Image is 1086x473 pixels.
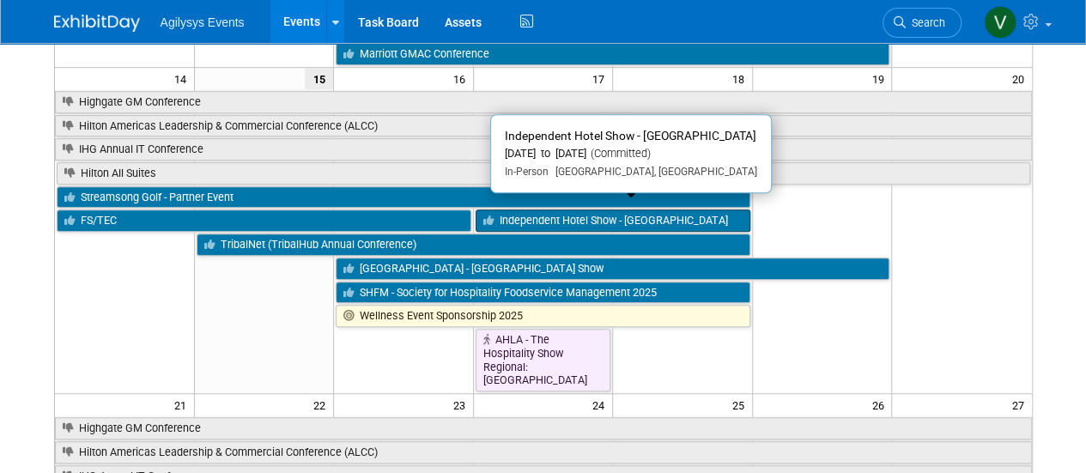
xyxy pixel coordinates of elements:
[476,209,750,232] a: Independent Hotel Show - [GEOGRAPHIC_DATA]
[870,68,891,89] span: 19
[336,43,889,65] a: Marriott GMAC Conference
[731,68,752,89] span: 18
[505,166,549,178] span: In-Person
[870,394,891,415] span: 26
[505,147,757,161] div: [DATE] to [DATE]
[906,16,945,29] span: Search
[505,129,756,143] span: Independent Hotel Show - [GEOGRAPHIC_DATA]
[305,68,333,89] span: 15
[984,6,1016,39] img: Vaitiare Munoz
[55,91,1032,113] a: Highgate GM Conference
[336,282,750,304] a: SHFM - Society for Hospitality Foodservice Management 2025
[452,394,473,415] span: 23
[57,186,750,209] a: Streamsong Golf - Partner Event
[883,8,962,38] a: Search
[591,68,612,89] span: 17
[55,138,1032,161] a: IHG Annual IT Conference
[312,394,333,415] span: 22
[731,394,752,415] span: 25
[55,417,1032,440] a: Highgate GM Conference
[591,394,612,415] span: 24
[55,115,1032,137] a: Hilton Americas Leadership & Commercial Conference (ALCC)
[586,147,651,160] span: (Committed)
[54,15,140,32] img: ExhibitDay
[452,68,473,89] span: 16
[161,15,245,29] span: Agilysys Events
[1010,68,1032,89] span: 20
[549,166,757,178] span: [GEOGRAPHIC_DATA], [GEOGRAPHIC_DATA]
[1010,394,1032,415] span: 27
[197,233,750,256] a: TribalNet (TribalHub Annual Conference)
[57,209,471,232] a: FS/TEC
[57,162,1030,185] a: Hilton All Suites
[173,394,194,415] span: 21
[173,68,194,89] span: 14
[336,305,750,327] a: Wellness Event Sponsorship 2025
[55,441,1032,464] a: Hilton Americas Leadership & Commercial Conference (ALCC)
[336,258,889,280] a: [GEOGRAPHIC_DATA] - [GEOGRAPHIC_DATA] Show
[476,329,611,391] a: AHLA - The Hospitality Show Regional: [GEOGRAPHIC_DATA]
